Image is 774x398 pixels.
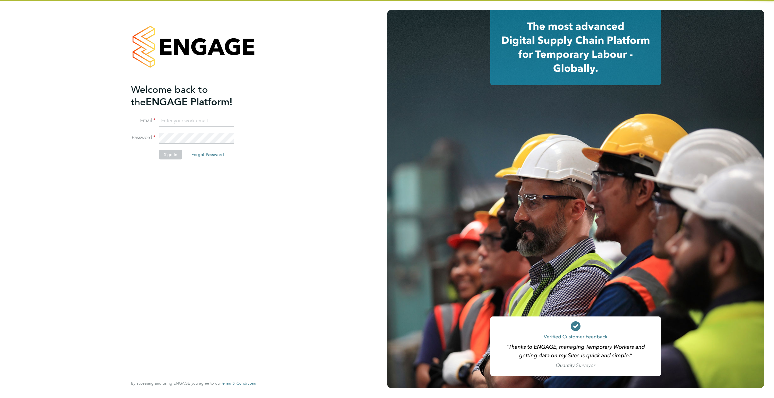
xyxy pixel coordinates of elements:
[159,116,234,127] input: Enter your work email...
[131,83,250,108] h2: ENGAGE Platform!
[186,150,229,159] button: Forgot Password
[131,134,155,141] label: Password
[131,117,155,124] label: Email
[221,381,256,386] a: Terms & Conditions
[131,381,256,386] span: By accessing and using ENGAGE you agree to our
[131,84,208,108] span: Welcome back to the
[159,150,182,159] button: Sign In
